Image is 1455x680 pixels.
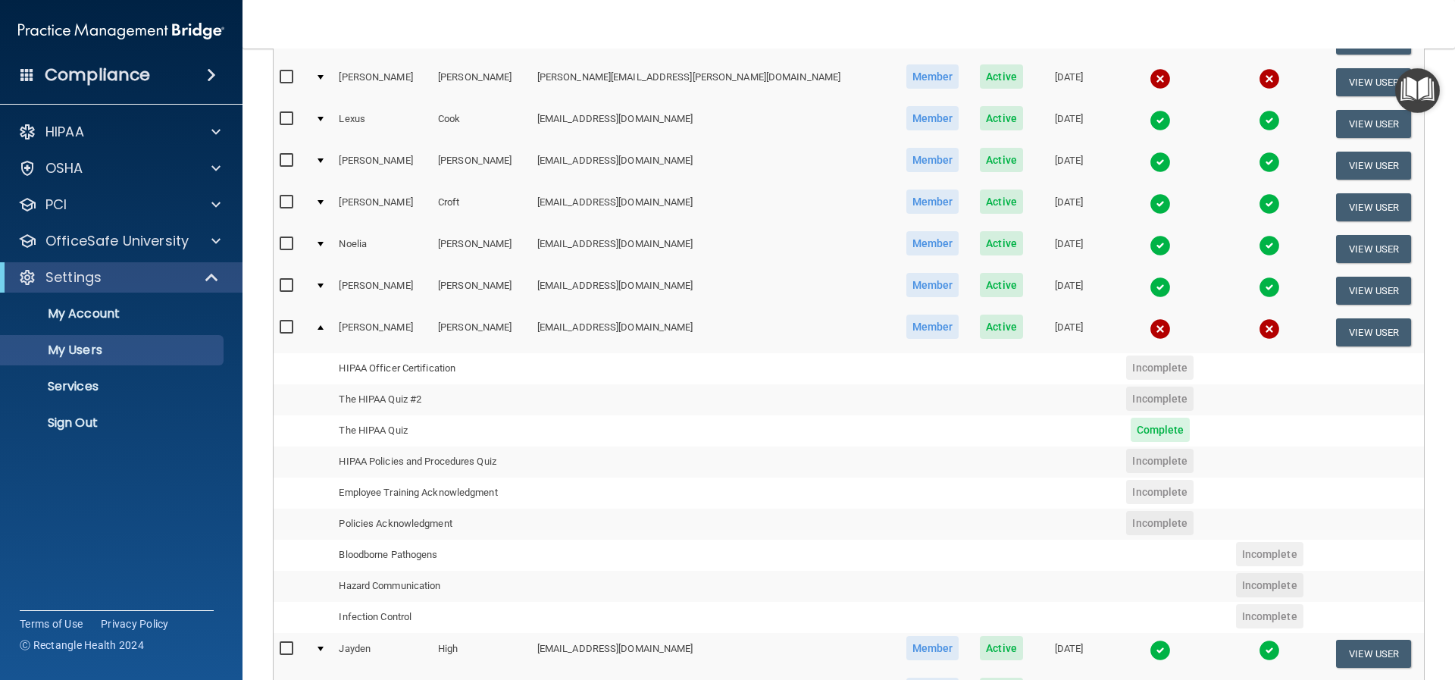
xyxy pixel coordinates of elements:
[45,232,189,250] p: OfficeSafe University
[1033,228,1105,270] td: [DATE]
[1126,480,1194,504] span: Incomplete
[333,186,432,228] td: [PERSON_NAME]
[980,273,1023,297] span: Active
[1126,511,1194,535] span: Incomplete
[333,478,530,509] td: Employee Training Acknowledgment
[333,540,530,571] td: Bloodborne Pathogens
[1126,387,1194,411] span: Incomplete
[45,123,84,141] p: HIPAA
[101,616,169,631] a: Privacy Policy
[18,268,220,287] a: Settings
[1259,277,1280,298] img: tick.e7d51cea.svg
[1259,640,1280,661] img: tick.e7d51cea.svg
[10,415,217,431] p: Sign Out
[1236,604,1303,628] span: Incomplete
[432,312,531,353] td: [PERSON_NAME]
[531,145,895,186] td: [EMAIL_ADDRESS][DOMAIN_NAME]
[10,306,217,321] p: My Account
[20,638,144,653] span: Ⓒ Rectangle Health 2024
[1259,68,1280,89] img: cross.ca9f0e7f.svg
[333,103,432,145] td: Lexus
[1150,277,1171,298] img: tick.e7d51cea.svg
[906,273,959,297] span: Member
[1259,110,1280,131] img: tick.e7d51cea.svg
[1131,418,1191,442] span: Complete
[980,106,1023,130] span: Active
[906,106,959,130] span: Member
[1236,542,1303,566] span: Incomplete
[18,232,221,250] a: OfficeSafe University
[333,312,432,353] td: [PERSON_NAME]
[1395,68,1440,113] button: Open Resource Center
[1150,235,1171,256] img: tick.e7d51cea.svg
[1033,61,1105,103] td: [DATE]
[432,633,531,675] td: High
[1150,110,1171,131] img: tick.e7d51cea.svg
[1150,318,1171,340] img: cross.ca9f0e7f.svg
[1150,640,1171,661] img: tick.e7d51cea.svg
[531,61,895,103] td: [PERSON_NAME][EMAIL_ADDRESS][PERSON_NAME][DOMAIN_NAME]
[18,196,221,214] a: PCI
[1150,193,1171,215] img: tick.e7d51cea.svg
[333,633,432,675] td: Jayden
[333,228,432,270] td: Noelia
[1150,152,1171,173] img: tick.e7d51cea.svg
[906,190,959,214] span: Member
[333,509,530,540] td: Policies Acknowledgment
[1336,318,1411,346] button: View User
[432,186,531,228] td: Croft
[1259,235,1280,256] img: tick.e7d51cea.svg
[906,315,959,339] span: Member
[333,145,432,186] td: [PERSON_NAME]
[1033,145,1105,186] td: [DATE]
[20,616,83,631] a: Terms of Use
[531,270,895,312] td: [EMAIL_ADDRESS][DOMAIN_NAME]
[531,103,895,145] td: [EMAIL_ADDRESS][DOMAIN_NAME]
[333,447,530,478] td: HIPAA Policies and Procedures Quiz
[333,602,530,633] td: Infection Control
[432,270,531,312] td: [PERSON_NAME]
[1033,186,1105,228] td: [DATE]
[1033,312,1105,353] td: [DATE]
[18,159,221,177] a: OSHA
[980,231,1023,255] span: Active
[1336,68,1411,96] button: View User
[906,64,959,89] span: Member
[1033,103,1105,145] td: [DATE]
[1033,270,1105,312] td: [DATE]
[1336,235,1411,263] button: View User
[980,64,1023,89] span: Active
[1259,318,1280,340] img: cross.ca9f0e7f.svg
[45,196,67,214] p: PCI
[1150,68,1171,89] img: cross.ca9f0e7f.svg
[18,16,224,46] img: PMB logo
[432,145,531,186] td: [PERSON_NAME]
[980,148,1023,172] span: Active
[531,312,895,353] td: [EMAIL_ADDRESS][DOMAIN_NAME]
[333,353,530,384] td: HIPAA Officer Certification
[1236,573,1303,597] span: Incomplete
[906,148,959,172] span: Member
[45,64,150,86] h4: Compliance
[10,343,217,358] p: My Users
[333,270,432,312] td: [PERSON_NAME]
[333,415,530,447] td: The HIPAA Quiz
[18,123,221,141] a: HIPAA
[531,633,895,675] td: [EMAIL_ADDRESS][DOMAIN_NAME]
[333,571,530,602] td: Hazard Communication
[432,228,531,270] td: [PERSON_NAME]
[980,315,1023,339] span: Active
[432,103,531,145] td: Cook
[333,384,530,415] td: The HIPAA Quiz #2
[906,231,959,255] span: Member
[531,228,895,270] td: [EMAIL_ADDRESS][DOMAIN_NAME]
[1336,152,1411,180] button: View User
[531,186,895,228] td: [EMAIL_ADDRESS][DOMAIN_NAME]
[1259,193,1280,215] img: tick.e7d51cea.svg
[980,636,1023,660] span: Active
[1336,110,1411,138] button: View User
[906,636,959,660] span: Member
[980,190,1023,214] span: Active
[1336,640,1411,668] button: View User
[45,268,102,287] p: Settings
